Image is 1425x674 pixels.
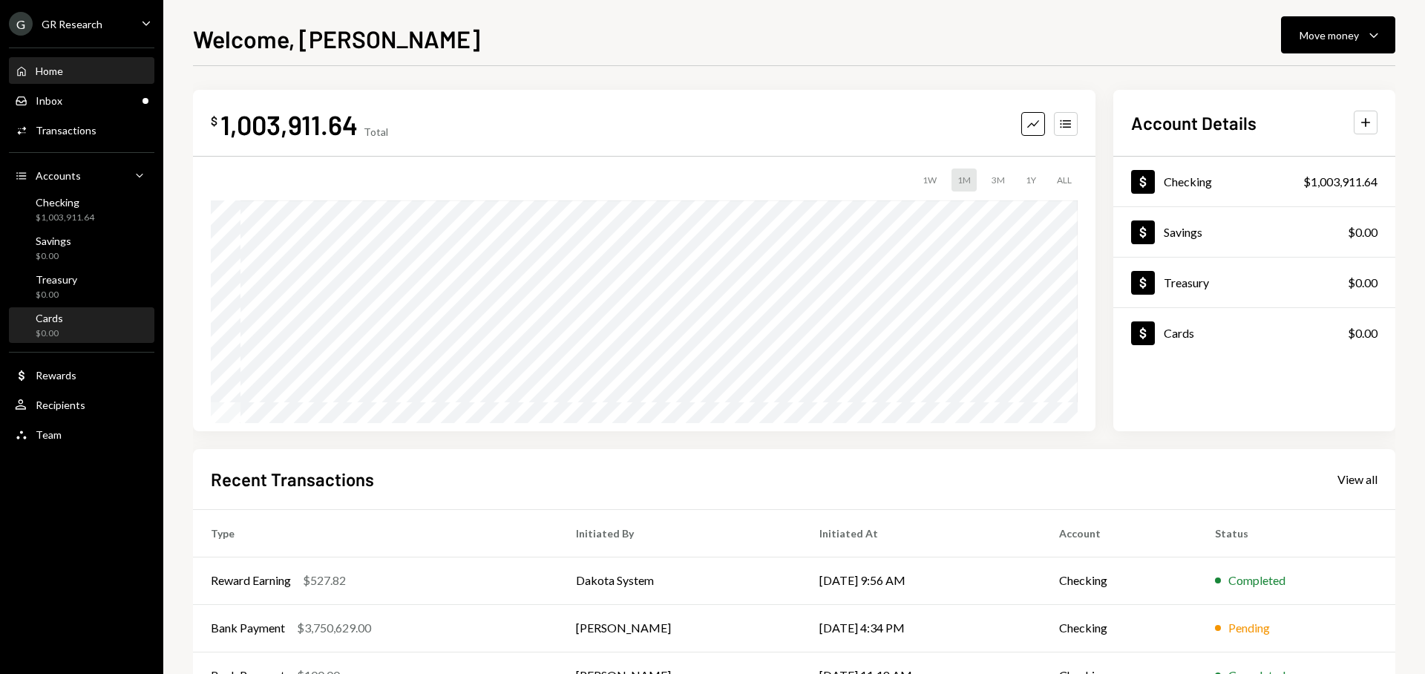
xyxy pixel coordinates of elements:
[36,289,77,301] div: $0.00
[220,108,358,141] div: 1,003,911.64
[802,557,1041,604] td: [DATE] 9:56 AM
[1113,308,1395,358] a: Cards$0.00
[1020,168,1042,192] div: 1Y
[211,619,285,637] div: Bank Payment
[9,192,154,227] a: Checking$1,003,911.64
[36,196,94,209] div: Checking
[9,307,154,343] a: Cards$0.00
[1303,173,1377,191] div: $1,003,911.64
[36,327,63,340] div: $0.00
[9,391,154,418] a: Recipients
[558,557,802,604] td: Dakota System
[193,509,558,557] th: Type
[297,619,371,637] div: $3,750,629.00
[1113,207,1395,257] a: Savings$0.00
[193,24,480,53] h1: Welcome, [PERSON_NAME]
[211,114,217,128] div: $
[1041,509,1198,557] th: Account
[36,235,71,247] div: Savings
[986,168,1011,192] div: 3M
[1197,509,1395,557] th: Status
[9,87,154,114] a: Inbox
[42,18,102,30] div: GR Research
[211,572,291,589] div: Reward Earning
[1348,324,1377,342] div: $0.00
[802,604,1041,652] td: [DATE] 4:34 PM
[1337,471,1377,487] a: View all
[303,572,346,589] div: $527.82
[9,269,154,304] a: Treasury$0.00
[1041,557,1198,604] td: Checking
[36,428,62,441] div: Team
[36,169,81,182] div: Accounts
[36,212,94,224] div: $1,003,911.64
[36,94,62,107] div: Inbox
[9,230,154,266] a: Savings$0.00
[36,250,71,263] div: $0.00
[558,509,802,557] th: Initiated By
[917,168,943,192] div: 1W
[1228,572,1285,589] div: Completed
[1164,275,1209,289] div: Treasury
[802,509,1041,557] th: Initiated At
[9,361,154,388] a: Rewards
[1337,472,1377,487] div: View all
[1164,326,1194,340] div: Cards
[1131,111,1257,135] h2: Account Details
[558,604,802,652] td: [PERSON_NAME]
[211,467,374,491] h2: Recent Transactions
[1041,604,1198,652] td: Checking
[36,369,76,382] div: Rewards
[1228,619,1270,637] div: Pending
[9,57,154,84] a: Home
[9,421,154,448] a: Team
[1348,223,1377,241] div: $0.00
[1051,168,1078,192] div: ALL
[36,124,96,137] div: Transactions
[1348,274,1377,292] div: $0.00
[1281,16,1395,53] button: Move money
[1300,27,1359,43] div: Move money
[9,12,33,36] div: G
[1113,157,1395,206] a: Checking$1,003,911.64
[36,65,63,77] div: Home
[36,399,85,411] div: Recipients
[9,162,154,189] a: Accounts
[1164,174,1212,189] div: Checking
[1164,225,1202,239] div: Savings
[36,312,63,324] div: Cards
[36,273,77,286] div: Treasury
[9,117,154,143] a: Transactions
[1113,258,1395,307] a: Treasury$0.00
[951,168,977,192] div: 1M
[364,125,388,138] div: Total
